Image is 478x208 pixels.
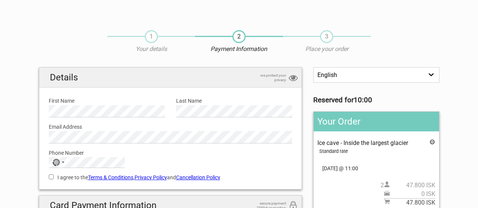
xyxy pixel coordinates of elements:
strong: 10:00 [354,96,372,104]
button: Selected country [49,157,68,167]
span: we protect your privacy [248,73,286,82]
span: Subtotal [384,198,435,207]
h2: Your Order [314,112,439,131]
h2: Details [39,68,302,88]
span: 0 ISK [390,190,435,198]
span: Pickup price [384,190,435,198]
span: [DATE] @ 11:00 [317,164,435,173]
div: Standard rate [319,147,435,156]
a: Privacy Policy [135,174,167,180]
h3: Reserved for [313,96,439,104]
span: 2 [232,30,246,43]
label: First Name [49,97,165,105]
p: Payment Information [195,45,283,53]
a: Terms & Conditions [88,174,133,180]
i: privacy protection [289,73,298,83]
span: Ice cave - Inside the largest glacier [317,139,408,146]
span: 47.800 ISK [390,181,435,190]
label: Phone Number [49,149,292,157]
label: I agree to the , and [49,173,292,182]
label: Email Address [49,123,292,131]
span: 1 [145,30,158,43]
p: Your details [107,45,195,53]
a: Cancellation Policy [176,174,220,180]
p: Place your order [283,45,371,53]
span: 2 person(s) [381,181,435,190]
span: 47.800 ISK [390,199,435,207]
span: 3 [320,30,333,43]
label: Last Name [176,97,292,105]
